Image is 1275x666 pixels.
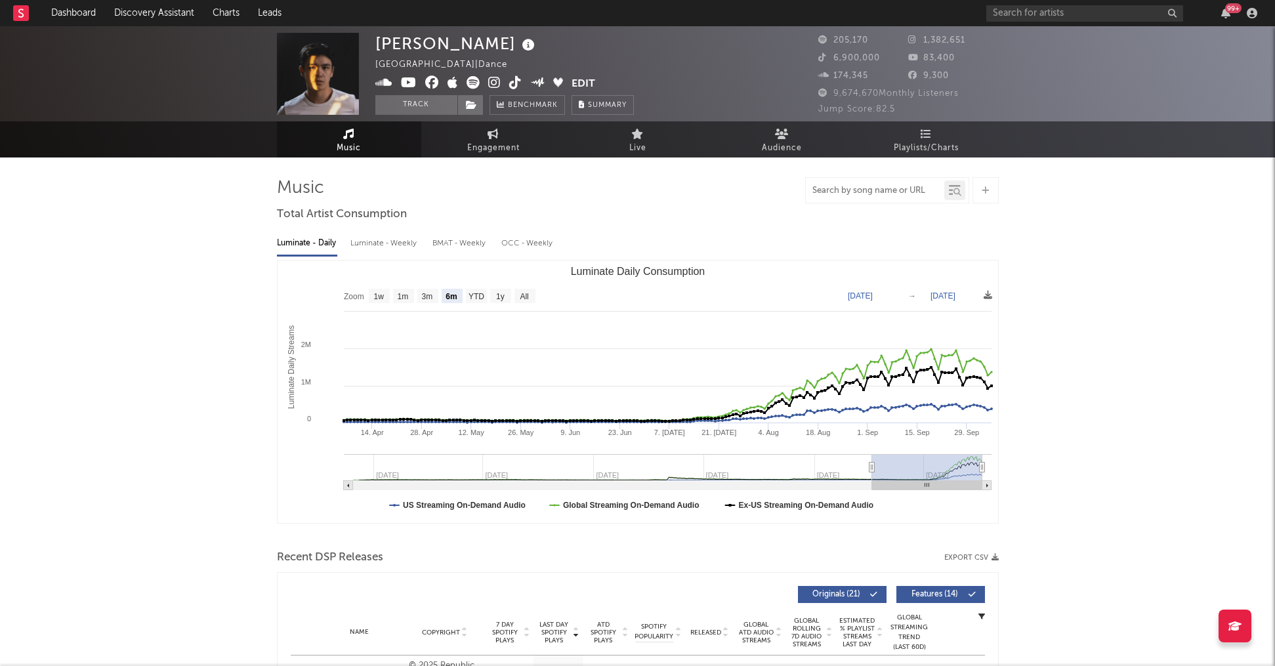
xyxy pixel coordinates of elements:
text: 18. Aug [806,428,830,436]
text: 7. [DATE] [654,428,684,436]
text: 1M [301,378,310,386]
text: 1m [397,292,408,301]
span: Benchmark [508,98,558,114]
span: Global ATD Audio Streams [738,621,774,644]
span: ATD Spotify Plays [586,621,621,644]
text: 2M [301,341,310,348]
text: 29. Sep [954,428,979,436]
text: 21. [DATE] [701,428,736,436]
span: Playlists/Charts [894,140,959,156]
span: Estimated % Playlist Streams Last Day [839,617,875,648]
text: 1w [373,292,384,301]
span: 83,400 [908,54,955,62]
span: Copyright [422,629,460,636]
span: 174,345 [818,72,868,80]
div: 99 + [1225,3,1242,13]
button: Originals(21) [798,586,887,603]
span: Audience [762,140,802,156]
span: Summary [588,102,627,109]
span: Recent DSP Releases [277,550,383,566]
button: Track [375,95,457,115]
span: Engagement [467,140,520,156]
span: Originals ( 21 ) [806,591,867,598]
text: [DATE] [930,291,955,301]
text: 1. Sep [857,428,878,436]
span: 7 Day Spotify Plays [488,621,522,644]
text: 1y [496,292,505,301]
text: Ex-US Streaming On-Demand Audio [738,501,873,510]
text: 15. Sep [904,428,929,436]
span: Features ( 14 ) [905,591,965,598]
text: 12. May [458,428,484,436]
a: Live [566,121,710,157]
button: Export CSV [944,554,999,562]
span: Music [337,140,361,156]
text: [DATE] [848,291,873,301]
text: Global Streaming On-Demand Audio [562,501,699,510]
div: BMAT - Weekly [432,232,488,255]
button: Features(14) [896,586,985,603]
text: → [908,291,916,301]
button: Edit [572,76,595,93]
text: US Streaming On-Demand Audio [403,501,526,510]
div: Global Streaming Trend (Last 60D) [890,613,929,652]
input: Search by song name or URL [806,186,944,196]
button: Summary [572,95,634,115]
text: 14. Apr [360,428,383,436]
text: Zoom [344,292,364,301]
text: 3m [421,292,432,301]
text: Luminate Daily Consumption [570,266,705,277]
text: YTD [468,292,484,301]
text: 0 [306,415,310,423]
span: 9,674,670 Monthly Listeners [818,89,959,98]
a: Engagement [421,121,566,157]
span: Last Day Spotify Plays [537,621,572,644]
div: Luminate - Weekly [350,232,419,255]
text: 26. May [508,428,534,436]
span: Spotify Popularity [635,622,673,642]
div: [PERSON_NAME] [375,33,538,54]
text: Luminate Daily Streams [286,325,295,409]
text: 9. Jun [560,428,580,436]
span: Live [629,140,646,156]
a: Audience [710,121,854,157]
text: 23. Jun [608,428,631,436]
div: Name [317,627,403,637]
input: Search for artists [986,5,1183,22]
text: All [520,292,528,301]
span: 6,900,000 [818,54,880,62]
a: Music [277,121,421,157]
span: 9,300 [908,72,949,80]
span: Released [690,629,721,636]
svg: Luminate Daily Consumption [278,260,998,523]
button: 99+ [1221,8,1230,18]
a: Playlists/Charts [854,121,999,157]
text: 28. Apr [410,428,433,436]
div: OCC - Weekly [501,232,554,255]
span: 1,382,651 [908,36,965,45]
a: Benchmark [490,95,565,115]
text: 6m [446,292,457,301]
span: 205,170 [818,36,868,45]
span: Global Rolling 7D Audio Streams [789,617,825,648]
div: [GEOGRAPHIC_DATA] | Dance [375,57,522,73]
span: Total Artist Consumption [277,207,407,222]
span: Jump Score: 82.5 [818,105,895,114]
div: Luminate - Daily [277,232,337,255]
text: 4. Aug [758,428,778,436]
